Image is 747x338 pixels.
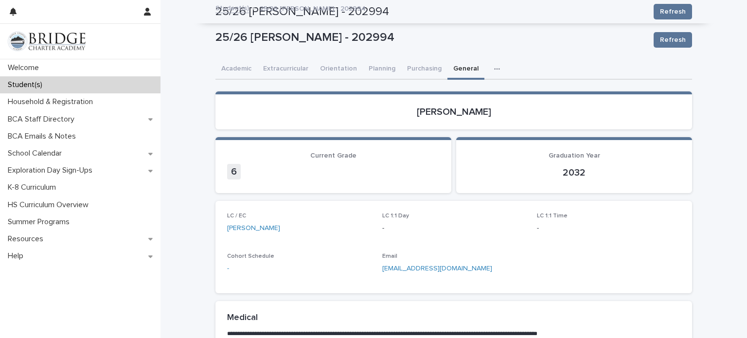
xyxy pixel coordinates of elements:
[227,313,258,323] h2: Medical
[4,251,31,261] p: Help
[4,166,100,175] p: Exploration Day Sign-Ups
[468,167,680,178] p: 2032
[447,59,484,80] button: General
[537,223,680,233] p: -
[382,223,526,233] p: -
[215,31,646,45] p: 25/26 [PERSON_NAME] - 202994
[401,59,447,80] button: Purchasing
[4,80,50,89] p: Student(s)
[257,59,314,80] button: Extracurricular
[227,213,246,219] span: LC / EC
[363,59,401,80] button: Planning
[4,97,101,107] p: Household & Registration
[660,35,686,45] span: Refresh
[4,200,96,210] p: HS Curriculum Overview
[215,59,257,80] button: Academic
[382,213,409,219] span: LC 1:1 Day
[549,152,600,159] span: Graduation Year
[654,32,692,48] button: Refresh
[227,223,280,233] a: [PERSON_NAME]
[215,2,249,13] a: Student(s)
[227,264,229,274] a: -
[537,213,568,219] span: LC 1:1 Time
[4,183,64,192] p: K-8 Curriculum
[310,152,356,159] span: Current Grade
[4,132,84,141] p: BCA Emails & Notes
[4,149,70,158] p: School Calendar
[314,59,363,80] button: Orientation
[4,63,47,72] p: Welcome
[8,32,86,51] img: V1C1m3IdTEidaUdm9Hs0
[4,234,51,244] p: Resources
[4,217,77,227] p: Summer Programs
[4,115,82,124] p: BCA Staff Directory
[382,253,397,259] span: Email
[260,2,366,13] p: 25/26 [PERSON_NAME] - 202994
[227,106,680,118] p: [PERSON_NAME]
[227,164,241,179] span: 6
[382,265,492,272] a: [EMAIL_ADDRESS][DOMAIN_NAME]
[227,253,274,259] span: Cohort Schedule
